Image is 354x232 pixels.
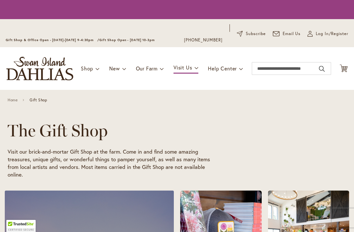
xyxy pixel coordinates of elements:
span: Gift Shop & Office Open - [DATE]-[DATE] 9-4:30pm / [6,38,99,42]
p: Visit our brick-and-mortar Gift Shop at the farm. Come in and find some amazing treasures, unique... [8,148,215,178]
span: Log In/Register [316,31,348,37]
span: Subscribe [246,31,266,37]
span: Help Center [208,65,237,72]
a: Home [8,98,18,102]
a: Subscribe [237,31,266,37]
span: Gift Shop Open - [DATE] 10-3pm [99,38,155,42]
a: [PHONE_NUMBER] [184,37,223,43]
a: store logo [6,57,73,80]
span: Visit Us [173,64,192,71]
button: Search [319,64,325,74]
span: Our Farm [136,65,158,72]
h1: The Gift Shop [8,121,328,140]
a: Email Us [273,31,301,37]
a: Log In/Register [308,31,348,37]
span: Gift Shop [30,98,47,102]
span: Shop [81,65,93,72]
span: Email Us [283,31,301,37]
span: New [109,65,120,72]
